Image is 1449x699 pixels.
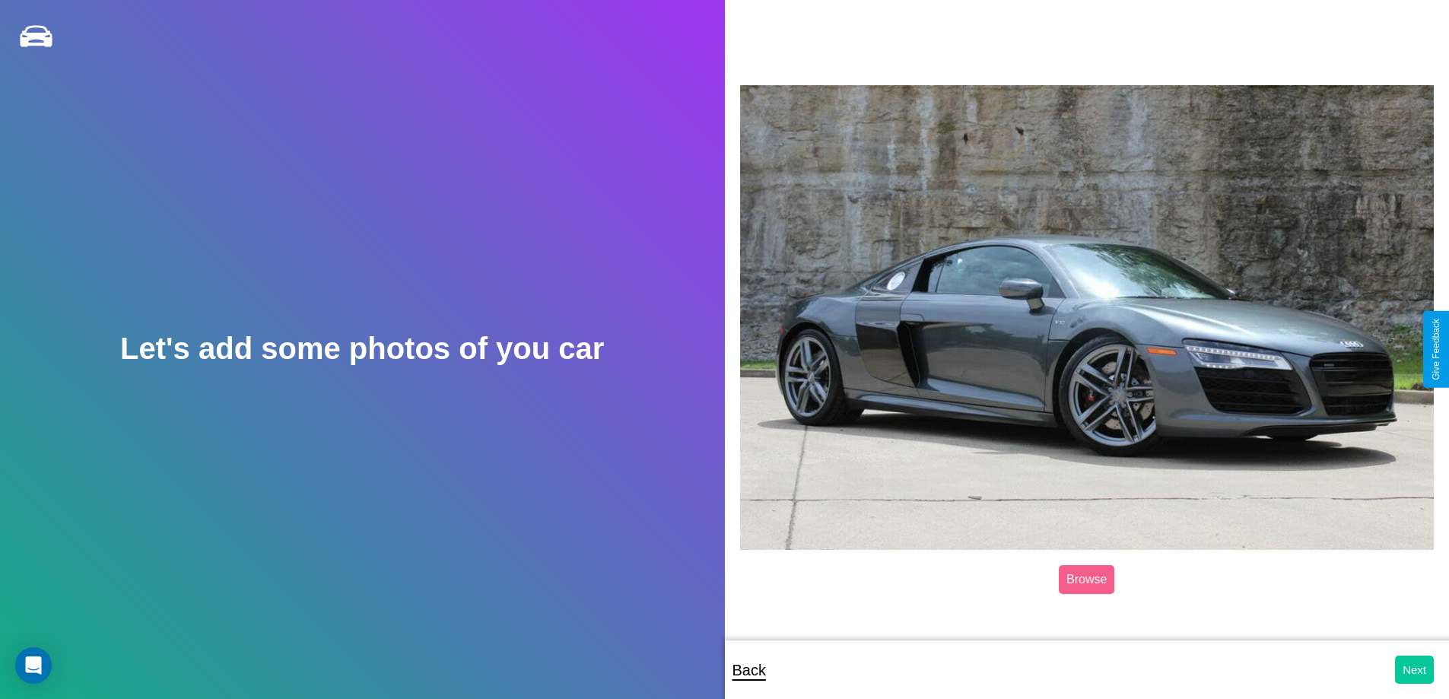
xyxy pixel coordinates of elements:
p: Back [732,656,766,684]
button: Next [1395,656,1434,684]
h2: Let's add some photos of you car [120,332,604,366]
img: posted [740,85,1435,551]
div: Give Feedback [1431,319,1441,380]
div: Open Intercom Messenger [15,647,52,684]
label: Browse [1059,565,1114,594]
